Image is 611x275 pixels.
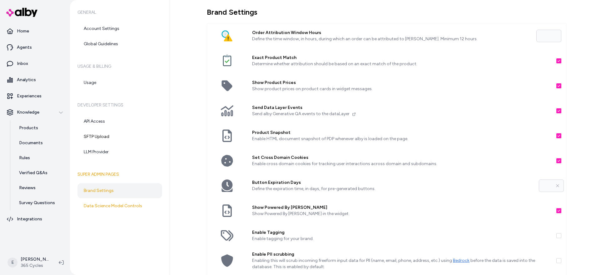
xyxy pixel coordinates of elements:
a: Reviews [13,180,67,195]
button: E[PERSON_NAME]365 Cycles [4,253,54,273]
a: Inbox [2,56,67,71]
h6: Super Admin Pages [77,166,162,183]
a: Rules [13,150,67,165]
label: Button Expiration Days [252,179,534,186]
p: Reviews [19,185,36,191]
p: Survey Questions [19,200,55,206]
a: Analytics [2,72,67,87]
p: Products [19,125,38,131]
p: Show product prices on product cards in widget messages. [252,86,551,92]
a: Bedrock [453,258,469,263]
p: Experiences [17,93,42,99]
h6: Developer Settings [77,96,162,114]
h6: Usage & Billing [77,58,162,75]
p: Enable HTML document snapshot of PDP whenever alby is loaded on the page. [252,136,551,142]
p: Verified Q&As [19,170,47,176]
p: Agents [17,44,32,51]
a: LLM Provider [77,145,162,160]
p: Home [17,28,29,34]
label: Show Product Prices [252,80,551,86]
a: Account Settings [77,21,162,36]
p: Define the time window, in hours, during which an order can be attributed to [PERSON_NAME]. Minim... [252,36,531,42]
p: Knowledge [17,109,39,115]
p: Inbox [17,61,28,67]
a: API Access [77,114,162,129]
a: Brand Settings [77,183,162,198]
p: Enable cross domain cookies for tracking user interactions across domain and subdomains. [252,161,551,167]
h1: Brand Settings [207,7,567,17]
a: Products [13,120,67,135]
a: Global Guidelines [77,37,162,52]
a: Verified Q&As [13,165,67,180]
a: Home [2,24,67,39]
p: Define the expiration time, in days, for pre-generated buttons. [252,186,534,192]
a: Data Science Model Controls [77,199,162,214]
p: [PERSON_NAME] [21,256,49,263]
h6: General [77,4,162,21]
button: Knowledge [2,105,67,120]
label: Send Data Layer Events [252,105,551,111]
img: alby Logo [6,8,37,17]
p: Rules [19,155,30,161]
label: Enable PII scrubbing [252,251,551,258]
a: SFTP Upload [77,129,162,144]
label: Order Attribution Window Hours [252,30,531,36]
span: 365 Cycles [21,263,49,269]
label: Set Cross Domain Cookies [252,155,551,161]
p: Show Powered By [PERSON_NAME] in the widget. [252,211,551,217]
p: Enabling this will scrub incoming freeform input data for PII (name, email, phone, address, etc.)... [252,258,551,270]
label: Product Snapshot [252,130,551,136]
label: Show Powered By [PERSON_NAME] [252,204,551,211]
label: Enable Tagging [252,229,551,236]
a: Experiences [2,89,67,104]
a: Usage [77,75,162,90]
p: Integrations [17,216,42,222]
p: Send alby Generative QA events to the dataLayer [252,111,551,117]
p: Determine whether attribution should be based on an exact match of the product. [252,61,551,67]
a: Integrations [2,212,67,227]
span: E [7,258,17,268]
a: Documents [13,135,67,150]
p: Documents [19,140,43,146]
p: Analytics [17,77,36,83]
a: Agents [2,40,67,55]
label: Exact Product Match [252,55,551,61]
p: Enable tagging for your brand. [252,236,551,242]
a: Survey Questions [13,195,67,210]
